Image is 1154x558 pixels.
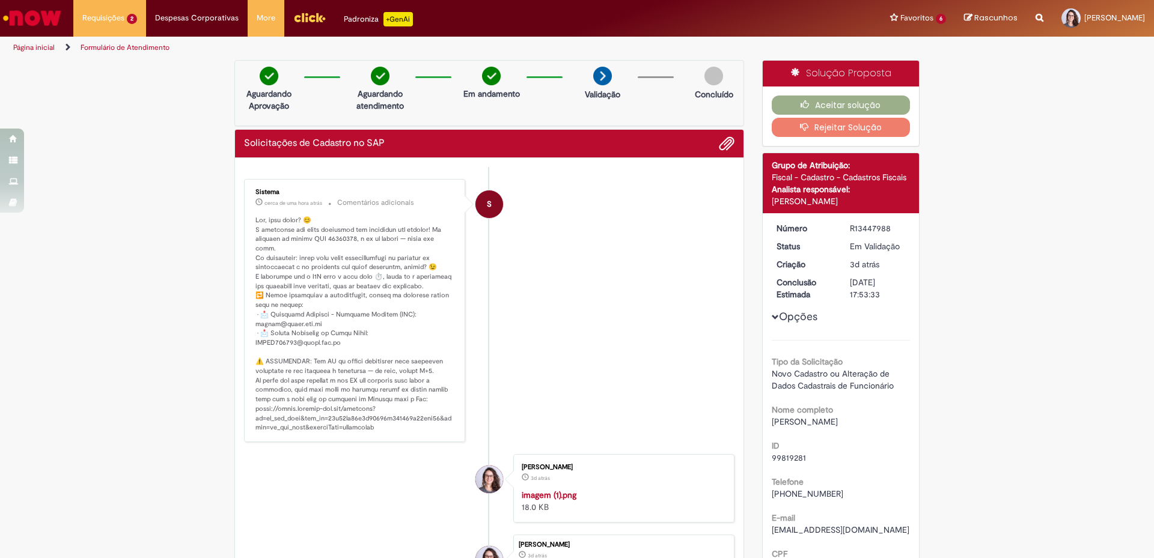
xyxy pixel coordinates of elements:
[264,199,322,207] span: cerca de uma hora atrás
[82,12,124,24] span: Requisições
[772,512,795,523] b: E-mail
[850,276,906,300] div: [DATE] 17:53:33
[772,476,804,487] b: Telefone
[768,240,841,252] dt: Status
[351,88,409,112] p: Aguardando atendimento
[768,276,841,300] dt: Conclusão Estimada
[522,489,722,513] div: 18.0 KB
[255,189,456,196] div: Sistema
[13,43,55,52] a: Página inicial
[850,240,906,252] div: Em Validação
[593,67,612,85] img: arrow-next.png
[772,96,911,115] button: Aceitar solução
[127,14,137,24] span: 2
[772,368,894,391] span: Novo Cadastro ou Alteração de Dados Cadastrais de Funcionário
[475,466,503,493] div: Isabella Fernanda Pereira
[293,8,326,26] img: click_logo_yellow_360x200.png
[719,136,734,151] button: Adicionar anexos
[850,222,906,234] div: R13447988
[772,356,843,367] b: Tipo da Solicitação
[155,12,239,24] span: Despesas Corporativas
[772,171,911,183] div: Fiscal - Cadastro - Cadastros Fiscais
[772,183,911,195] div: Analista responsável:
[900,12,933,24] span: Favoritos
[255,216,456,432] p: Lor, ipsu dolor? 😊 S ametconse adi elits doeiusmod tem incididun utl etdolor! Ma aliquaen ad mini...
[936,14,946,24] span: 6
[240,88,298,112] p: Aguardando Aprovação
[763,61,920,86] div: Solução Proposta
[772,118,911,137] button: Rejeitar Solução
[850,259,879,270] time: 26/08/2025 11:53:29
[1,6,63,30] img: ServiceNow
[482,67,501,85] img: check-circle-green.png
[344,12,413,26] div: Padroniza
[768,222,841,234] dt: Número
[772,452,806,463] span: 99819281
[487,190,492,219] span: S
[522,490,576,500] a: imagem (1).png
[974,12,1018,23] span: Rascunhos
[81,43,169,52] a: Formulário de Atendimento
[695,88,733,100] p: Concluído
[371,67,389,85] img: check-circle-green.png
[772,404,833,415] b: Nome completo
[772,159,911,171] div: Grupo de Atribuição:
[531,475,550,482] time: 26/08/2025 11:53:00
[475,190,503,218] div: System
[768,258,841,270] dt: Criação
[9,37,760,59] ul: Trilhas de página
[264,199,322,207] time: 29/08/2025 09:58:52
[522,464,722,471] div: [PERSON_NAME]
[257,12,275,24] span: More
[704,67,723,85] img: img-circle-grey.png
[383,12,413,26] p: +GenAi
[531,475,550,482] span: 3d atrás
[772,195,911,207] div: [PERSON_NAME]
[337,198,414,208] small: Comentários adicionais
[964,13,1018,24] a: Rascunhos
[772,524,909,535] span: [EMAIL_ADDRESS][DOMAIN_NAME]
[850,258,906,270] div: 26/08/2025 11:53:29
[260,67,278,85] img: check-circle-green.png
[850,259,879,270] span: 3d atrás
[244,138,385,149] h2: Solicitações de Cadastro no SAP Histórico de tíquete
[772,440,780,451] b: ID
[772,416,838,427] span: [PERSON_NAME]
[772,488,843,499] span: [PHONE_NUMBER]
[519,541,728,548] div: [PERSON_NAME]
[1084,13,1145,23] span: [PERSON_NAME]
[463,88,520,100] p: Em andamento
[585,88,620,100] p: Validação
